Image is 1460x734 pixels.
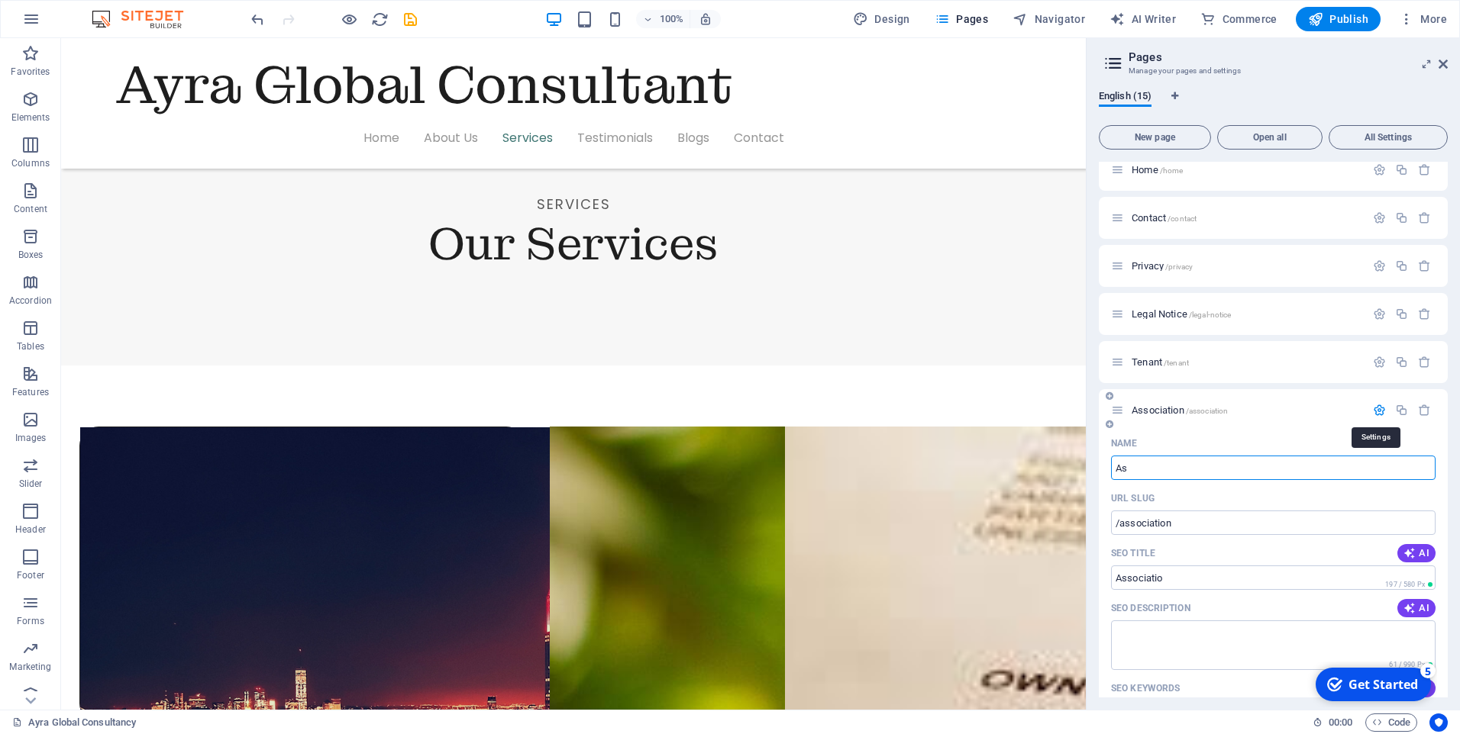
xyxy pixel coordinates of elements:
[853,11,910,27] span: Design
[113,2,128,17] div: 5
[1127,309,1365,319] div: Legal Notice/legal-notice
[1111,620,1436,670] textarea: The text in search results and social media
[1336,133,1441,142] span: All Settings
[1418,404,1431,417] div: Remove
[929,7,994,31] button: Pages
[1395,356,1408,369] div: Duplicate
[636,10,690,28] button: 100%
[17,340,44,353] p: Tables
[1418,307,1431,320] div: Remove
[1106,133,1204,142] span: New page
[1386,659,1436,670] span: Calculated pixel length in search results
[1160,166,1184,175] span: /home
[1111,492,1155,504] label: Last part of the URL for this page
[1111,437,1137,449] p: Name
[1013,11,1085,27] span: Navigator
[248,10,266,28] button: undo
[1418,163,1431,176] div: Remove
[12,713,136,732] a: Click to cancel selection. Double-click to open Pages
[15,523,46,536] p: Header
[1403,602,1429,614] span: AI
[1296,7,1381,31] button: Publish
[1373,356,1386,369] div: Settings
[8,6,124,40] div: Get Started 5 items remaining, 0% complete
[88,10,202,28] img: Editor Logo
[1382,579,1436,590] span: Calculated pixel length in search results
[1373,211,1386,224] div: Settings
[17,569,44,581] p: Footer
[11,111,50,124] p: Elements
[9,295,52,307] p: Accordion
[1373,163,1386,176] div: Settings
[1308,11,1368,27] span: Publish
[1132,212,1197,224] span: Click to open page
[17,615,44,627] p: Forms
[1329,125,1448,150] button: All Settings
[1111,547,1155,559] p: SEO Title
[1397,544,1436,562] button: AI
[1111,682,1180,694] p: SEO Keywords
[1217,125,1323,150] button: Open all
[1111,510,1436,535] input: Last part of the URL for this page
[1200,11,1277,27] span: Commerce
[1186,407,1229,415] span: /association
[19,478,43,490] p: Slider
[1418,211,1431,224] div: Remove
[1403,547,1429,559] span: AI
[1393,7,1453,31] button: More
[1385,581,1425,588] span: 197 / 580 Px
[402,11,419,28] i: Save (Ctrl+S)
[1127,357,1365,367] div: Tenant/tenant
[1111,547,1155,559] label: The page title in search results and browser tabs
[1418,356,1431,369] div: Remove
[370,10,389,28] button: reload
[1132,308,1231,320] span: Click to open page
[1111,602,1190,614] p: SEO Description
[699,12,712,26] i: On resize automatically adjust zoom level to fit chosen device.
[1111,565,1436,590] input: The page title in search results and browser tabs
[1365,713,1417,732] button: Code
[1165,262,1193,271] span: /privacy
[11,157,50,169] p: Columns
[371,11,389,28] i: Reload page
[659,10,683,28] h6: 100%
[1399,11,1447,27] span: More
[401,10,419,28] button: save
[18,249,44,261] p: Boxes
[12,386,49,398] p: Features
[1127,405,1365,415] div: Association/association
[1103,7,1182,31] button: AI Writer
[1099,87,1152,108] span: English (15)
[11,66,50,78] p: Favorites
[14,203,47,215] p: Content
[1395,404,1408,417] div: Duplicate
[1395,163,1408,176] div: Duplicate
[340,10,358,28] button: Click here to leave preview mode and continue editing
[1129,64,1417,78] h3: Manage your pages and settings
[9,661,51,673] p: Marketing
[1313,713,1353,732] h6: Session time
[1224,133,1316,142] span: Open all
[1006,7,1091,31] button: Navigator
[41,14,111,31] div: Get Started
[1099,125,1211,150] button: New page
[15,432,47,444] p: Images
[1418,259,1431,272] div: Remove
[1395,307,1408,320] div: Duplicate
[1132,356,1189,368] span: Click to open page
[1129,50,1448,64] h2: Pages
[1164,359,1189,367] span: /tenant
[1329,713,1352,732] span: 00 00
[1111,492,1155,504] p: URL SLUG
[1395,259,1408,272] div: Duplicate
[1111,602,1190,614] label: The text in search results and social media
[1168,214,1197,223] span: /contact
[1132,260,1193,272] span: Click to open page
[1127,261,1365,271] div: Privacy/privacy
[249,11,266,28] i: Undo: Change pages (Ctrl+Z)
[1395,211,1408,224] div: Duplicate
[1373,307,1386,320] div: Settings
[1373,259,1386,272] div: Settings
[1127,165,1365,175] div: Home/home
[1099,90,1448,119] div: Language Tabs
